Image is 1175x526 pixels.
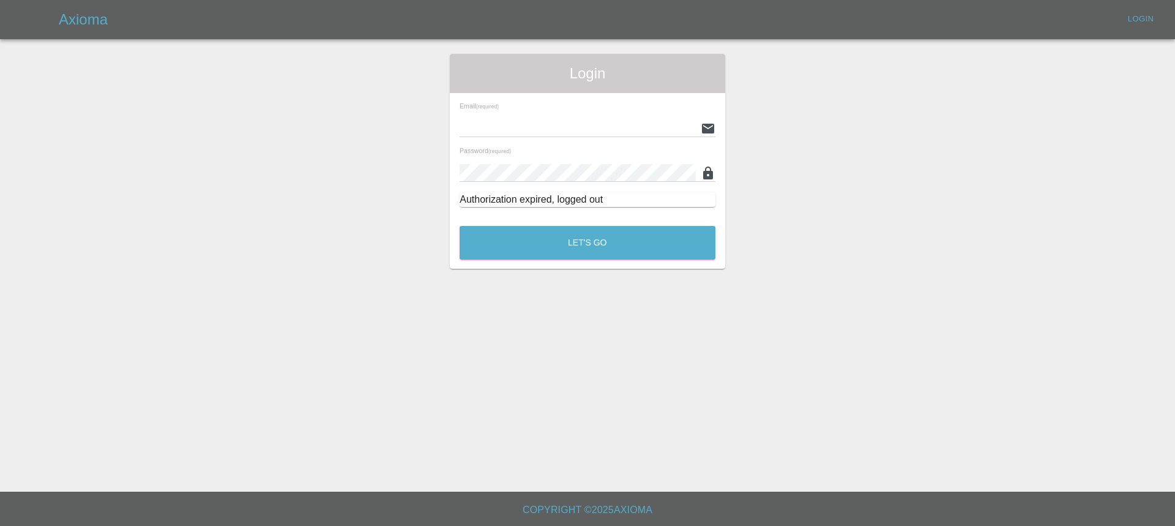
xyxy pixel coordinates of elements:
[460,102,499,110] span: Email
[1121,10,1160,29] a: Login
[10,502,1165,519] h6: Copyright © 2025 Axioma
[59,10,108,29] h5: Axioma
[476,104,499,110] small: (required)
[460,226,715,260] button: Let's Go
[460,192,715,207] div: Authorization expired, logged out
[460,64,715,83] span: Login
[460,147,511,154] span: Password
[488,149,511,154] small: (required)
